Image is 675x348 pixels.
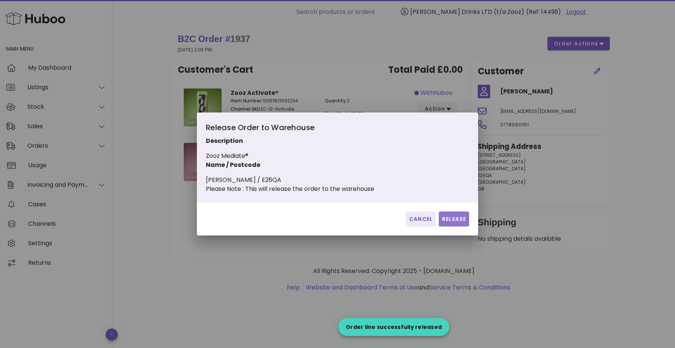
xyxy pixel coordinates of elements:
span: Cancel [409,215,433,223]
div: Zooz Mediate® [PERSON_NAME] / E26QA [206,121,374,193]
div: Release Order to Warehouse [206,121,374,136]
p: Description [206,136,374,145]
button: Cancel [406,211,436,226]
span: Release [442,215,466,223]
button: Release [439,211,469,226]
div: Order line successfully released [338,323,449,331]
div: Please Note : This will release the order to the warehouse [206,184,374,193]
p: Name / Postcode [206,160,374,169]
